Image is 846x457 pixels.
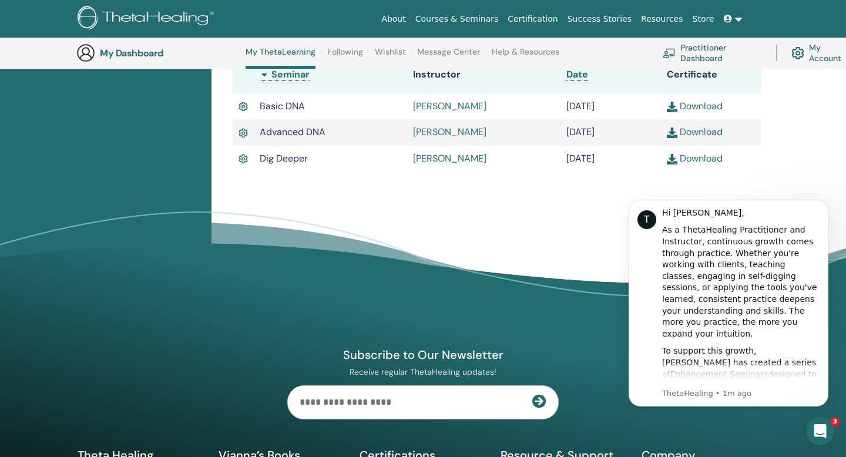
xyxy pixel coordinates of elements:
img: logo.png [78,6,218,32]
a: Date [566,68,588,81]
a: Help & Resources [492,47,559,66]
div: To support this growth, [PERSON_NAME] has created a series of designed to help you refine your kn... [51,156,209,283]
th: Certificate [661,56,761,93]
a: Success Stories [563,8,636,30]
img: chalkboard-teacher.svg [663,48,676,58]
a: Download [667,152,723,164]
a: [PERSON_NAME] [413,152,486,164]
span: Basic DNA [260,100,305,112]
h3: My Dashboard [100,48,217,59]
span: 3 [830,417,840,426]
span: Date [566,68,588,80]
p: Message from ThetaHealing, sent 1m ago [51,199,209,210]
a: Enhancement Seminars [59,180,157,190]
iframe: Intercom notifications message [611,189,846,414]
h4: Subscribe to Our Newsletter [287,347,559,362]
span: Dig Deeper [260,152,308,164]
a: Courses & Seminars [411,8,503,30]
img: download.svg [667,102,677,112]
img: cog.svg [791,44,804,62]
td: [DATE] [560,93,661,119]
img: Active Certificate [239,100,248,113]
td: [DATE] [560,119,661,145]
a: Practitioner Dashboard [663,40,762,66]
a: Wishlist [375,47,406,66]
img: Active Certificate [239,152,248,166]
a: Download [667,100,723,112]
td: [DATE] [560,146,661,172]
img: Active Certificate [239,126,248,140]
iframe: Intercom live chat [806,417,834,445]
th: Instructor [407,56,560,93]
a: Resources [636,8,688,30]
a: Store [688,8,719,30]
img: download.svg [667,127,677,138]
a: Download [667,126,723,138]
a: Certification [503,8,562,30]
a: [PERSON_NAME] [413,100,486,112]
a: About [377,8,410,30]
a: Following [327,47,363,66]
a: [PERSON_NAME] [413,126,486,138]
span: Advanced DNA [260,126,325,138]
a: Message Center [417,47,480,66]
img: download.svg [667,154,677,164]
p: Receive regular ThetaHealing updates! [287,367,559,377]
img: generic-user-icon.jpg [76,43,95,62]
a: My ThetaLearning [246,47,315,69]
